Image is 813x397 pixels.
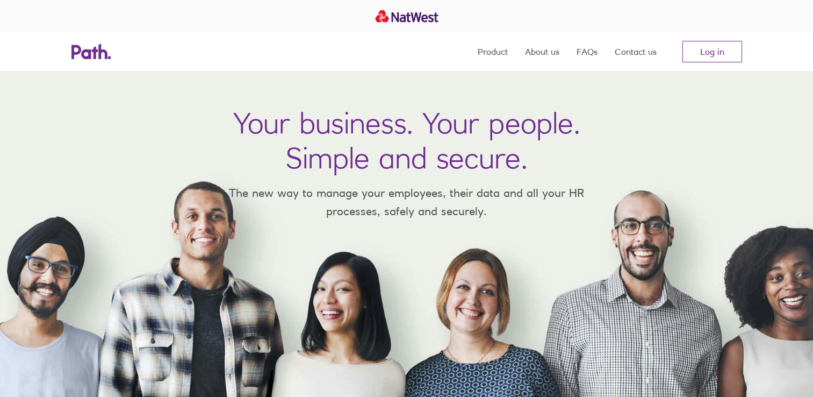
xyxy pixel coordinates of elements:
h1: Your business. Your people. Simple and secure. [233,105,580,175]
a: FAQs [577,32,598,71]
p: The new way to manage your employees, their data and all your HR processes, safely and securely. [213,184,600,220]
a: About us [525,32,559,71]
a: Contact us [615,32,657,71]
a: Product [478,32,508,71]
a: Log in [682,41,742,62]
